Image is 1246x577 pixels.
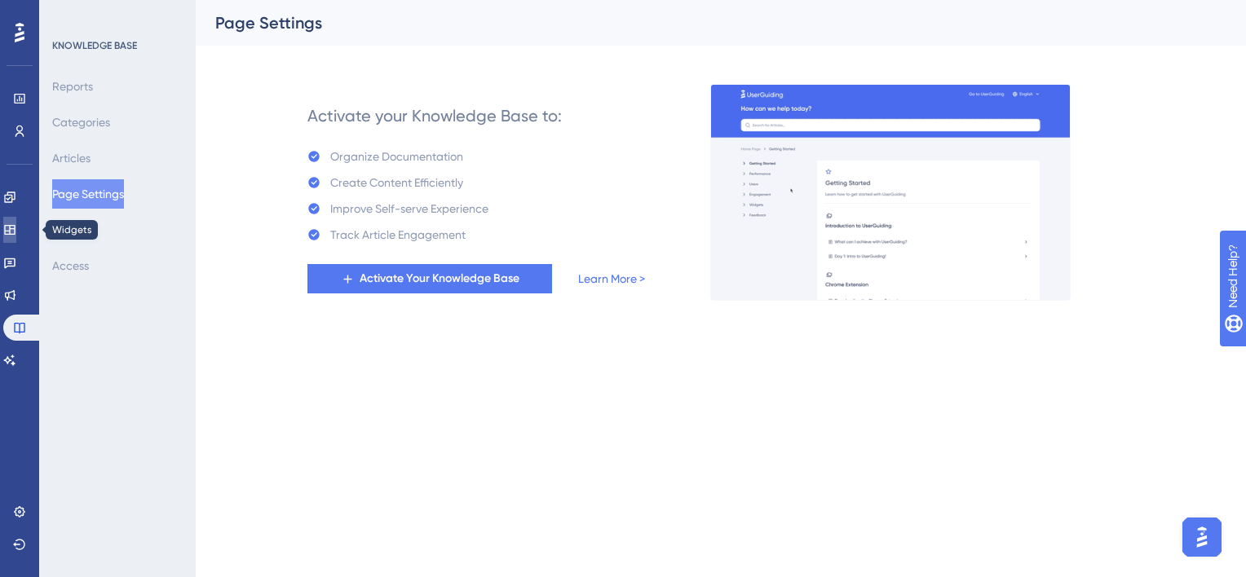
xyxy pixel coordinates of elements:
span: Need Help? [38,4,102,24]
div: Create Content Efficiently [330,173,463,192]
button: Access [52,251,89,280]
button: Page Settings [52,179,124,209]
button: Articles [52,143,91,173]
button: Domain [52,215,93,244]
div: Organize Documentation [330,147,463,166]
button: Categories [52,108,110,137]
div: Page Settings [215,11,1186,34]
div: Activate your Knowledge Base to: [307,104,562,127]
div: Track Article Engagement [330,225,466,244]
span: Activate Your Knowledge Base [360,269,519,288]
div: KNOWLEDGE BASE [52,39,137,52]
a: Learn More > [578,269,645,288]
img: a27db7f7ef9877a438c7956077c236be.gif [710,84,1071,301]
button: Reports [52,72,93,101]
div: Improve Self-serve Experience [330,199,488,218]
iframe: UserGuiding AI Assistant Launcher [1178,513,1226,562]
button: Activate Your Knowledge Base [307,264,552,293]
